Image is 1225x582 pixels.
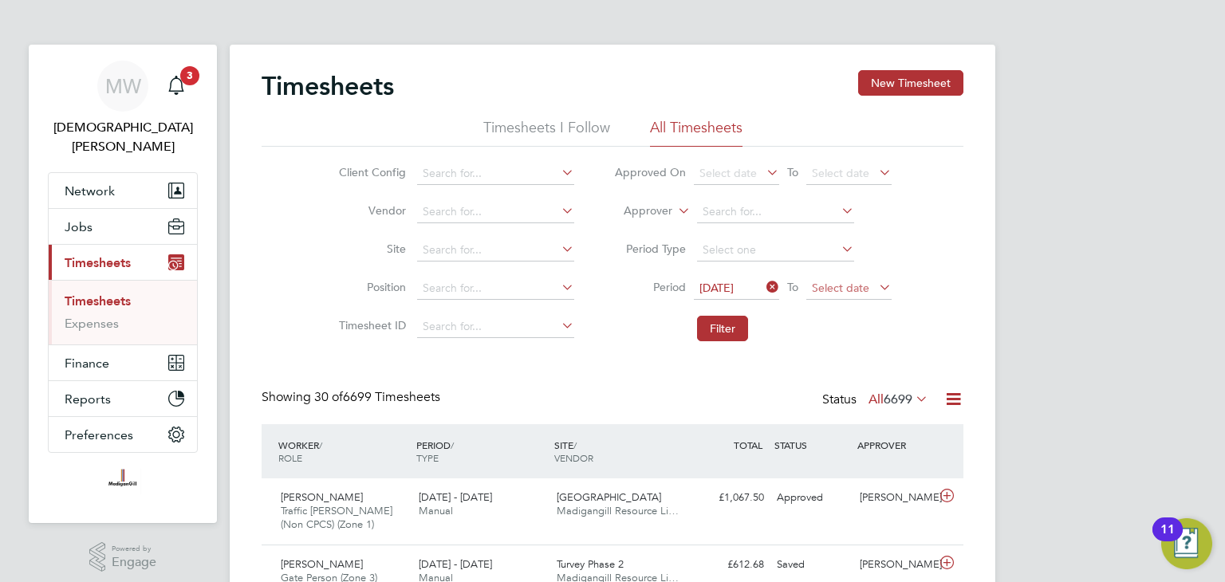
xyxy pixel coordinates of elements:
[858,70,963,96] button: New Timesheet
[65,293,131,309] a: Timesheets
[319,438,322,451] span: /
[334,203,406,218] label: Vendor
[314,389,343,405] span: 30 of
[49,280,197,344] div: Timesheets
[853,552,936,578] div: [PERSON_NAME]
[770,485,853,511] div: Approved
[417,163,574,185] input: Search for...
[550,431,688,472] div: SITE
[601,203,672,219] label: Approver
[782,162,803,183] span: To
[48,469,198,494] a: Go to home page
[412,431,550,472] div: PERIOD
[419,504,453,517] span: Manual
[687,552,770,578] div: £612.68
[274,431,412,472] div: WORKER
[853,485,936,511] div: [PERSON_NAME]
[112,556,156,569] span: Engage
[614,242,686,256] label: Period Type
[812,166,869,180] span: Select date
[314,389,440,405] span: 6699 Timesheets
[650,118,742,147] li: All Timesheets
[89,542,157,572] a: Powered byEngage
[49,209,197,244] button: Jobs
[65,427,133,442] span: Preferences
[869,391,928,407] label: All
[557,504,679,517] span: Madigangill Resource Li…
[281,557,363,571] span: [PERSON_NAME]
[483,118,610,147] li: Timesheets I Follow
[419,490,492,504] span: [DATE] - [DATE]
[687,485,770,511] div: £1,067.50
[417,277,574,300] input: Search for...
[48,118,198,156] span: Matthew Wise
[697,316,748,341] button: Filter
[334,242,406,256] label: Site
[281,490,363,504] span: [PERSON_NAME]
[417,316,574,338] input: Search for...
[699,166,757,180] span: Select date
[451,438,454,451] span: /
[160,61,192,112] a: 3
[417,239,574,262] input: Search for...
[1160,529,1175,550] div: 11
[65,219,93,234] span: Jobs
[105,76,141,96] span: MW
[554,451,593,464] span: VENDOR
[104,469,140,494] img: madigangill-logo-retina.png
[48,61,198,156] a: MW[DEMOGRAPHIC_DATA][PERSON_NAME]
[180,66,199,85] span: 3
[334,165,406,179] label: Client Config
[557,557,624,571] span: Turvey Phase 2
[417,201,574,223] input: Search for...
[699,281,734,295] span: [DATE]
[49,381,197,416] button: Reports
[65,356,109,371] span: Finance
[822,389,932,411] div: Status
[49,345,197,380] button: Finance
[1161,518,1212,569] button: Open Resource Center, 11 new notifications
[697,201,854,223] input: Search for...
[573,438,577,451] span: /
[65,183,115,199] span: Network
[49,173,197,208] button: Network
[334,318,406,332] label: Timesheet ID
[281,504,392,531] span: Traffic [PERSON_NAME] (Non CPCS) (Zone 1)
[262,389,443,406] div: Showing
[65,391,111,407] span: Reports
[65,255,131,270] span: Timesheets
[884,391,912,407] span: 6699
[614,165,686,179] label: Approved On
[49,245,197,280] button: Timesheets
[65,316,119,331] a: Expenses
[614,280,686,294] label: Period
[419,557,492,571] span: [DATE] - [DATE]
[262,70,394,102] h2: Timesheets
[278,451,302,464] span: ROLE
[812,281,869,295] span: Select date
[853,431,936,459] div: APPROVER
[782,277,803,297] span: To
[416,451,439,464] span: TYPE
[334,280,406,294] label: Position
[49,417,197,452] button: Preferences
[112,542,156,556] span: Powered by
[29,45,217,523] nav: Main navigation
[770,552,853,578] div: Saved
[770,431,853,459] div: STATUS
[557,490,661,504] span: [GEOGRAPHIC_DATA]
[734,438,762,451] span: TOTAL
[697,239,854,262] input: Select one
